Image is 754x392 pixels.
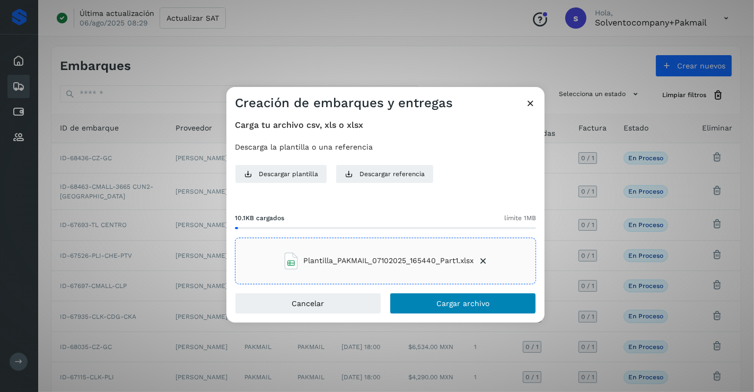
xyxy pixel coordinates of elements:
[235,293,381,314] button: Cancelar
[235,213,284,223] span: 10.1KB cargados
[336,164,434,184] button: Descargar referencia
[436,300,489,307] span: Cargar archivo
[235,95,453,111] h3: Creación de embarques y entregas
[235,120,536,130] h4: Carga tu archivo csv, xls o xlsx
[292,300,325,307] span: Cancelar
[235,143,536,152] p: Descarga la plantilla o una referencia
[504,213,536,223] span: límite 1MB
[390,293,536,314] button: Cargar archivo
[259,169,318,179] span: Descargar plantilla
[235,164,327,184] button: Descargar plantilla
[304,255,474,266] span: Plantilla_PAKMAIL_07102025_165440_Part1.xlsx
[360,169,425,179] span: Descargar referencia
